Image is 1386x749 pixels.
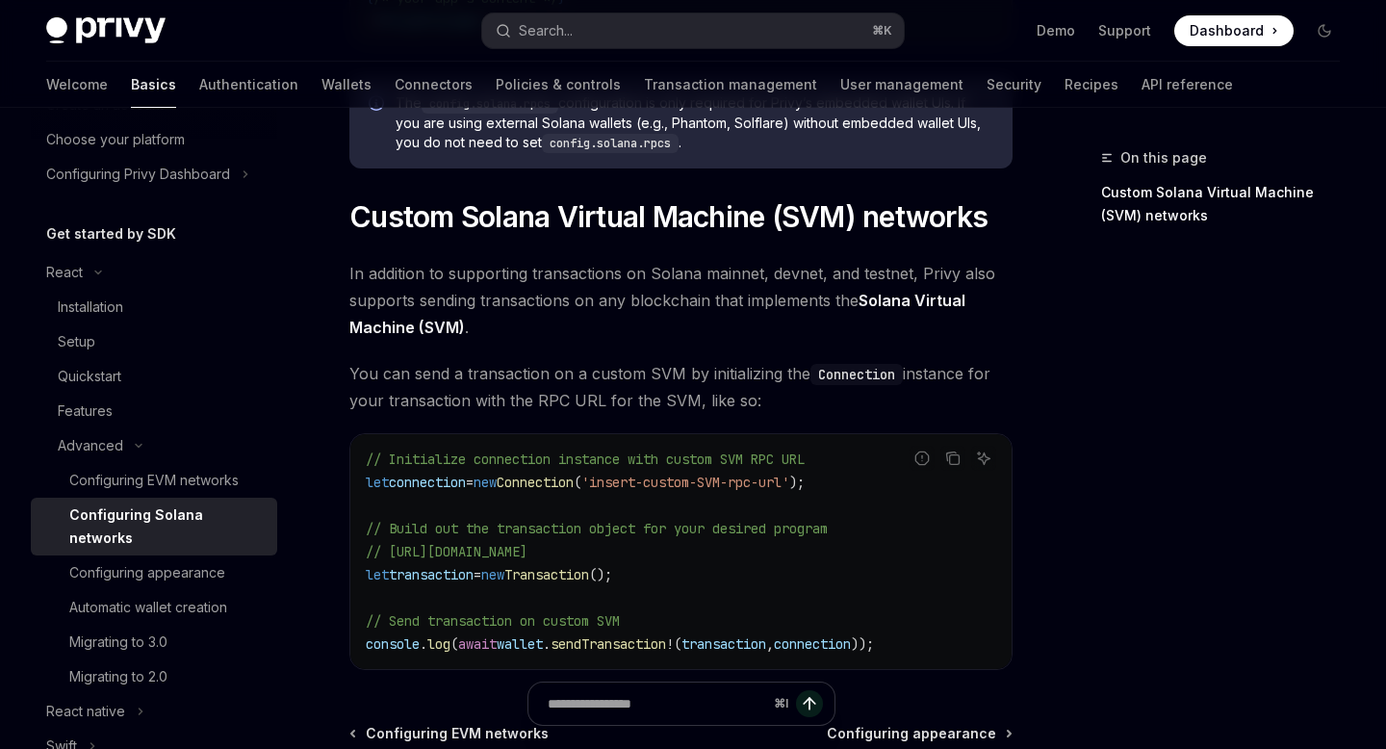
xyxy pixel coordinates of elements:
[46,17,166,44] img: dark logo
[58,330,95,353] div: Setup
[519,19,573,42] div: Search...
[31,359,277,394] a: Quickstart
[681,635,766,653] span: transaction
[366,635,420,653] span: console
[46,62,108,108] a: Welcome
[31,157,277,192] button: Toggle Configuring Privy Dashboard section
[810,364,903,385] code: Connection
[551,635,666,653] span: sendTransaction
[971,446,996,471] button: Ask AI
[474,474,497,491] span: new
[349,199,988,234] span: Custom Solana Virtual Machine (SVM) networks
[58,365,121,388] div: Quickstart
[46,222,176,245] h5: Get started by SDK
[1190,21,1264,40] span: Dashboard
[69,596,227,619] div: Automatic wallet creation
[840,62,963,108] a: User management
[1037,21,1075,40] a: Demo
[481,566,504,583] span: new
[31,694,277,729] button: Toggle React native section
[766,635,774,653] span: ,
[543,635,551,653] span: .
[644,62,817,108] a: Transaction management
[574,474,581,491] span: (
[349,260,1013,341] span: In addition to supporting transactions on Solana mainnet, devnet, and testnet, Privy also support...
[1098,21,1151,40] a: Support
[69,631,167,654] div: Migrating to 3.0
[31,324,277,359] a: Setup
[420,635,427,653] span: .
[31,122,277,157] a: Choose your platform
[131,62,176,108] a: Basics
[58,296,123,319] div: Installation
[366,543,527,560] span: // [URL][DOMAIN_NAME]
[31,255,277,290] button: Toggle React section
[31,463,277,498] a: Configuring EVM networks
[450,635,458,653] span: (
[199,62,298,108] a: Authentication
[396,93,993,153] span: The configuration is only required for Privy’s embedded wallet UIs. If you are using external Sol...
[466,474,474,491] span: =
[366,474,389,491] span: let
[589,566,612,583] span: ();
[987,62,1041,108] a: Security
[366,520,828,537] span: // Build out the transaction object for your desired program
[666,635,674,653] span: !
[31,394,277,428] a: Features
[58,400,113,423] div: Features
[349,360,1013,414] span: You can send a transaction on a custom SVM by initializing the instance for your transaction with...
[674,635,681,653] span: (
[46,128,185,151] div: Choose your platform
[395,62,473,108] a: Connectors
[542,134,679,153] code: config.solana.rpcs
[1065,62,1118,108] a: Recipes
[427,635,450,653] span: log
[31,290,277,324] a: Installation
[69,504,266,550] div: Configuring Solana networks
[349,291,965,338] a: Solana Virtual Machine (SVM)
[474,566,481,583] span: =
[458,635,497,653] span: await
[46,700,125,723] div: React native
[1174,15,1294,46] a: Dashboard
[1142,62,1233,108] a: API reference
[548,683,766,725] input: Ask a question...
[774,635,851,653] span: connection
[789,474,805,491] span: );
[69,665,167,688] div: Migrating to 2.0
[581,474,789,491] span: 'insert-custom-SVM-rpc-url'
[58,434,123,457] div: Advanced
[366,612,620,630] span: // Send transaction on custom SVM
[31,498,277,555] a: Configuring Solana networks
[851,635,874,653] span: ));
[69,469,239,492] div: Configuring EVM networks
[910,446,935,471] button: Report incorrect code
[497,474,574,491] span: Connection
[31,428,277,463] button: Toggle Advanced section
[31,555,277,590] a: Configuring appearance
[321,62,372,108] a: Wallets
[31,625,277,659] a: Migrating to 3.0
[366,451,805,468] span: // Initialize connection instance with custom SVM RPC URL
[496,62,621,108] a: Policies & controls
[497,635,543,653] span: wallet
[796,690,823,717] button: Send message
[31,590,277,625] a: Automatic wallet creation
[482,13,903,48] button: Open search
[46,261,83,284] div: React
[872,23,892,39] span: ⌘ K
[940,446,965,471] button: Copy the contents from the code block
[1120,146,1207,169] span: On this page
[366,566,389,583] span: let
[1309,15,1340,46] button: Toggle dark mode
[389,566,474,583] span: transaction
[69,561,225,584] div: Configuring appearance
[504,566,589,583] span: Transaction
[31,659,277,694] a: Migrating to 2.0
[46,163,230,186] div: Configuring Privy Dashboard
[1101,177,1355,231] a: Custom Solana Virtual Machine (SVM) networks
[389,474,466,491] span: connection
